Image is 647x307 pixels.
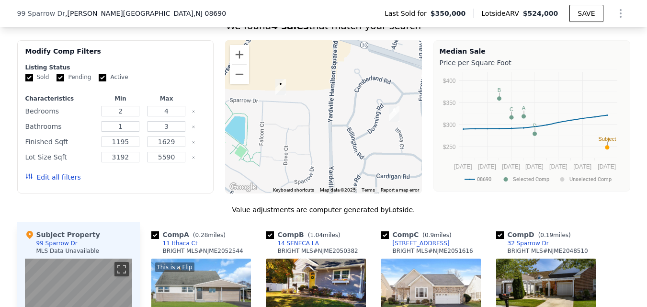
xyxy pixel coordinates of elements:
div: 11 Ithaca Ct [389,106,399,122]
div: Lot Size Sqft [25,150,96,164]
div: MLS Data Unavailable [36,247,100,255]
text: [DATE] [573,163,591,170]
text: B [497,87,500,93]
div: 11 Ithaca Ct [163,239,198,247]
div: Characteristics [25,95,96,102]
text: [DATE] [525,163,543,170]
div: Bedrooms [25,104,96,118]
div: Modify Comp Filters [25,46,206,64]
input: Active [99,74,106,81]
div: Value adjustments are computer generated by Lotside . [17,205,630,215]
text: A [522,105,525,111]
div: This is a Flip [155,262,194,272]
a: [STREET_ADDRESS] [381,239,450,247]
a: 32 Sparrow Dr [496,239,549,247]
span: , NJ 08690 [193,10,226,17]
span: $524,000 [523,10,558,17]
text: 08690 [477,176,491,182]
text: D [533,123,536,128]
input: Sold [25,74,33,81]
div: Comp C [381,230,455,239]
button: Edit all filters [25,172,81,182]
text: [DATE] [454,163,472,170]
button: SAVE [569,5,603,22]
text: [DATE] [478,163,496,170]
span: 0.28 [195,232,208,239]
a: 11 Ithaca Ct [151,239,198,247]
input: Pending [57,74,64,81]
text: Selected Comp [513,176,549,182]
text: $400 [443,78,455,84]
svg: A chart. [440,69,624,189]
div: BRIGHT MLS # NJME2052544 [163,247,243,255]
text: [DATE] [598,163,616,170]
span: 0.19 [540,232,553,239]
label: Pending [57,73,91,81]
button: Zoom in [230,45,249,64]
span: ( miles) [534,232,575,239]
button: Zoom out [230,65,249,84]
div: Comp D [496,230,575,239]
span: 1.04 [310,232,323,239]
div: Finished Sqft [25,135,96,148]
button: Clear [192,156,195,159]
div: 14 SENECA LA [278,239,319,247]
span: ( miles) [189,232,229,239]
text: $250 [443,144,455,150]
button: Clear [192,140,195,144]
span: ( miles) [419,232,455,239]
span: Lotside ARV [481,9,522,18]
span: Last Sold for [385,9,431,18]
div: Subject Property [25,230,100,239]
a: Open this area in Google Maps (opens a new window) [227,181,259,193]
text: [DATE] [502,163,520,170]
button: Keyboard shortcuts [273,187,314,193]
div: Bathrooms [25,120,96,133]
img: Google [227,181,259,193]
a: 14 SENECA LA [266,239,319,247]
div: 99 Sparrow Dr [36,239,78,247]
text: C [510,106,513,112]
label: Sold [25,73,49,81]
span: $350,000 [431,9,466,18]
span: 0.9 [425,232,434,239]
a: Terms (opens in new tab) [362,187,375,193]
button: Show Options [611,4,630,23]
div: 32 Sparrow Dr [508,239,549,247]
text: Unselected Comp [569,176,612,182]
span: ( miles) [304,232,344,239]
span: 99 Sparrow Dr [17,9,66,18]
div: Min [99,95,141,102]
span: Map data ©2025 [320,187,356,193]
div: Median Sale [440,46,624,56]
div: Comp A [151,230,229,239]
div: BRIGHT MLS # NJME2051616 [393,247,473,255]
button: Clear [192,110,195,114]
text: Subject [598,136,616,142]
div: Price per Square Foot [440,56,624,69]
div: Max [146,95,188,102]
div: BRIGHT MLS # NJME2050382 [278,247,358,255]
text: $300 [443,122,455,128]
label: Active [99,73,128,81]
div: Comp B [266,230,344,239]
a: Report a map error [381,187,419,193]
button: Toggle fullscreen view [114,262,129,276]
div: BRIGHT MLS # NJME2048510 [508,247,588,255]
div: [STREET_ADDRESS] [393,239,450,247]
span: , [PERSON_NAME][GEOGRAPHIC_DATA] [65,9,226,18]
text: $350 [443,100,455,106]
button: Clear [192,125,195,129]
div: Listing Status [25,64,206,71]
div: 99 Sparrow Dr [275,79,286,95]
text: [DATE] [549,163,568,170]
